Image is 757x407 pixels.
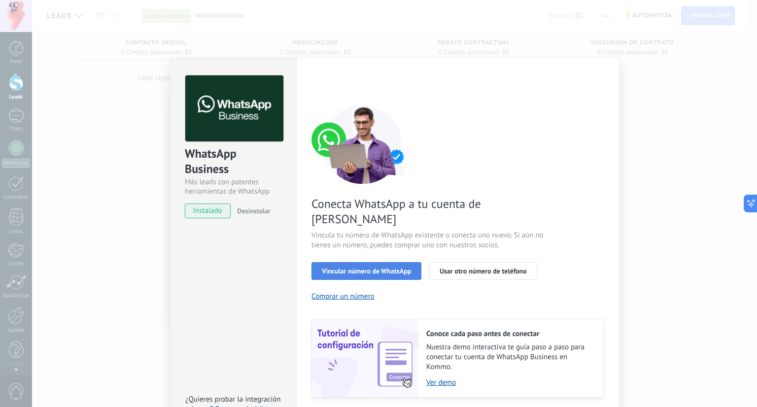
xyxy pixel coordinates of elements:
[311,262,421,280] button: Vincular número de WhatsApp
[311,231,546,250] span: Vincula tu número de WhatsApp existente o conecta uno nuevo. Si aún no tienes un número, puedes c...
[311,196,546,227] span: Conecta WhatsApp a tu cuenta de [PERSON_NAME]
[233,203,270,218] button: Desinstalar
[237,206,270,215] span: Desinstalar
[429,262,537,280] button: Usar otro número de teléfono
[426,329,594,339] h2: Conoce cada paso antes de conectar
[311,105,415,184] img: connect number
[426,342,594,372] span: Nuestra demo interactiva te guía paso a paso para conectar tu cuenta de WhatsApp Business en Kommo.
[311,292,375,301] button: Comprar un número
[440,268,526,274] span: Usar otro número de teléfono
[322,268,411,274] span: Vincular número de WhatsApp
[185,177,282,196] div: Más leads con potentes herramientas de WhatsApp
[426,378,594,387] a: Ver demo
[185,146,282,177] div: WhatsApp Business
[185,75,283,142] img: logo_main.png
[185,203,230,218] span: instalado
